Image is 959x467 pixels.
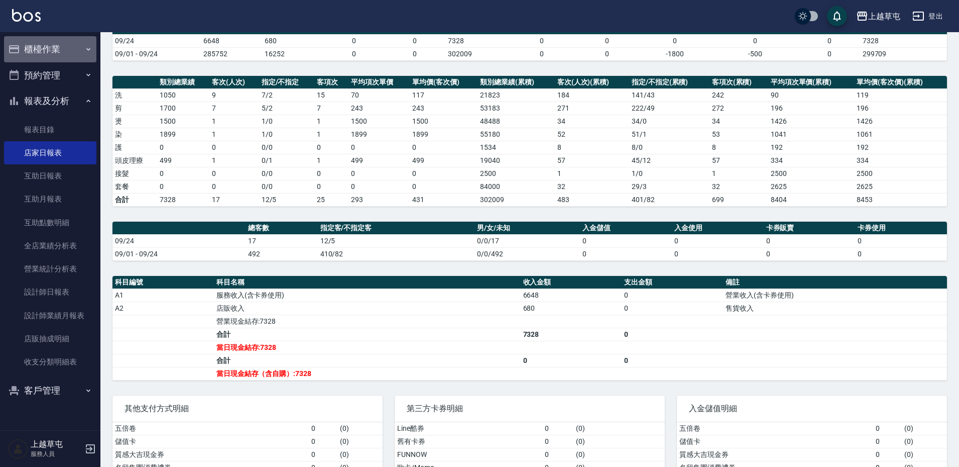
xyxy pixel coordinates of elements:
td: 頭皮理療 [112,154,157,167]
a: 全店業績分析表 [4,234,96,257]
button: 客戶管理 [4,378,96,404]
td: 0 [712,34,799,47]
td: 0 [309,448,338,461]
td: 12/5 [318,234,475,247]
td: 0 [873,435,902,448]
td: 34 / 0 [629,115,709,128]
a: 店家日報表 [4,141,96,164]
td: 0 [622,328,723,341]
td: 34 [555,115,629,128]
td: 店販收入 [214,302,521,315]
td: ( 0 ) [573,435,664,448]
table: a dense table [112,276,947,381]
td: 0 [348,141,410,154]
button: 登出 [908,7,947,26]
span: 第三方卡券明細 [407,404,653,414]
a: 設計師日報表 [4,281,96,304]
td: 0 [410,167,477,180]
td: 0 [507,47,577,60]
td: 燙 [112,115,157,128]
a: 報表目錄 [4,118,96,141]
td: -500 [712,47,799,60]
th: 入金儲值 [580,222,672,235]
td: 1 [209,154,259,167]
table: a dense table [112,11,947,61]
td: 1 / 0 [629,167,709,180]
td: ( 0 ) [573,422,664,435]
td: 質感大吉現金券 [112,448,309,461]
th: 備註 [723,276,947,289]
td: 0 [622,289,723,302]
td: 21823 [477,88,554,102]
td: 1 [555,167,629,180]
td: 09/24 [112,234,246,247]
img: Person [8,439,28,459]
td: 483 [555,193,629,206]
td: 0 [314,167,348,180]
td: 染 [112,128,157,141]
td: 45 / 12 [629,154,709,167]
td: 2500 [854,167,947,180]
td: 0 [672,247,764,260]
td: 7 / 2 [259,88,315,102]
td: 0 [521,354,622,367]
td: 五倍卷 [112,422,309,435]
td: 1534 [477,141,554,154]
td: 1 [209,128,259,141]
td: 7 [209,102,259,115]
td: 儲值卡 [677,435,873,448]
th: 卡券販賣 [764,222,856,235]
td: 12/5 [259,193,315,206]
td: 271 [555,102,629,115]
td: 2500 [477,167,554,180]
td: 7328 [157,193,209,206]
td: 0 [348,180,410,193]
img: Logo [12,9,41,22]
th: 收入金額 [521,276,622,289]
button: 櫃檯作業 [4,36,96,62]
td: 0 [209,167,259,180]
td: 0 [577,34,638,47]
td: 1899 [410,128,477,141]
td: 272 [709,102,768,115]
td: 合計 [214,328,521,341]
td: 0 [672,234,764,247]
td: 1899 [348,128,410,141]
td: 55180 [477,128,554,141]
td: 0 [209,141,259,154]
h5: 上越草屯 [31,439,82,449]
td: 1 / 0 [259,115,315,128]
a: 設計師業績月報表 [4,304,96,327]
td: 117 [410,88,477,102]
td: 699 [709,193,768,206]
td: 0 [542,435,574,448]
td: 299709 [860,47,947,60]
td: -1800 [638,47,711,60]
td: 1899 [157,128,209,141]
td: 0 [314,180,348,193]
td: 0/0/492 [474,247,580,260]
td: 0 [542,422,574,435]
td: 499 [348,154,410,167]
td: 1 / 0 [259,128,315,141]
td: 0 [323,34,385,47]
button: 報表及分析 [4,88,96,114]
th: 指定/不指定 [259,76,315,89]
td: 0 [348,167,410,180]
td: 29 / 3 [629,180,709,193]
th: 單均價(客次價)(累積) [854,76,947,89]
th: 男/女/未知 [474,222,580,235]
td: 1 [314,115,348,128]
td: Line酷券 [395,422,542,435]
td: ( 0 ) [337,448,383,461]
td: 0 [855,234,947,247]
td: 0 [507,34,577,47]
td: 0 / 1 [259,154,315,167]
td: 護 [112,141,157,154]
td: 1 [709,167,768,180]
td: 7328 [445,34,507,47]
td: 48488 [477,115,554,128]
td: 營業收入(含卡券使用) [723,289,947,302]
td: 6648 [201,34,262,47]
td: ( 0 ) [902,435,947,448]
